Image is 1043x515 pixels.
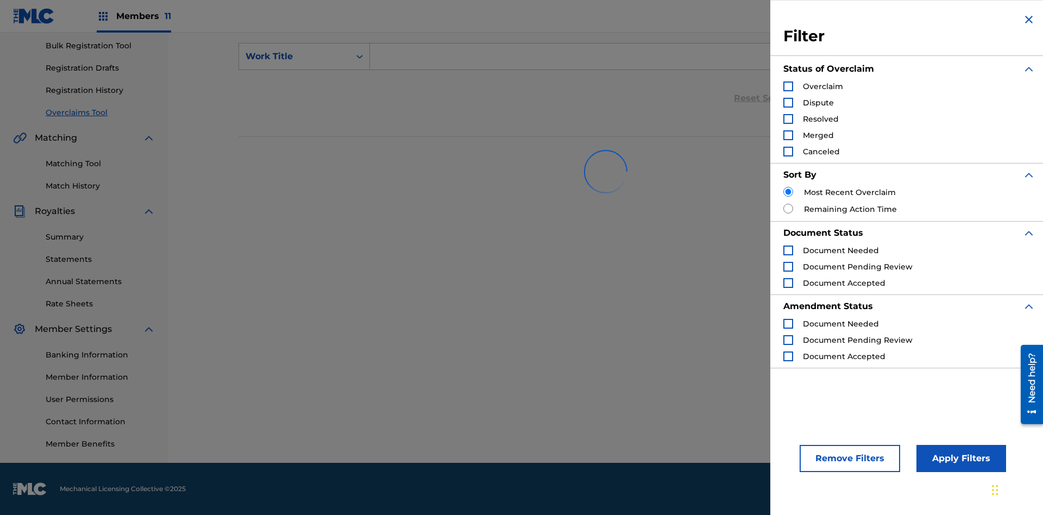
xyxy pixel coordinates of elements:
button: Remove Filters [800,445,900,472]
img: expand [142,131,155,145]
span: Merged [803,130,834,140]
a: Bulk Registration Tool [46,40,155,52]
strong: Document Status [783,228,863,238]
iframe: Chat Widget [989,463,1043,515]
iframe: Resource Center [1013,341,1043,430]
img: Matching [13,131,27,145]
h3: Filter [783,27,1035,46]
div: Work Title [246,50,343,63]
a: Annual Statements [46,276,155,287]
img: Royalties [13,205,26,218]
span: Document Needed [803,319,879,329]
img: close [1022,13,1035,26]
a: Contact Information [46,416,155,428]
img: Member Settings [13,323,26,336]
span: Document Pending Review [803,262,913,272]
img: expand [1022,227,1035,240]
a: Summary [46,231,155,243]
a: Registration History [46,85,155,96]
img: preloader [577,143,634,200]
a: Statements [46,254,155,265]
label: Remaining Action Time [804,204,897,215]
span: 11 [165,11,171,21]
span: Document Accepted [803,278,885,288]
a: Member Benefits [46,438,155,450]
div: Drag [992,474,998,506]
span: Members [116,10,171,22]
img: expand [1022,62,1035,76]
span: Resolved [803,114,839,124]
a: Matching Tool [46,158,155,169]
a: Overclaims Tool [46,107,155,118]
span: Mechanical Licensing Collective © 2025 [60,484,186,494]
span: Matching [35,131,77,145]
a: Member Information [46,372,155,383]
span: Document Needed [803,246,879,255]
img: expand [142,205,155,218]
span: Overclaim [803,81,843,91]
img: logo [13,482,47,495]
a: Rate Sheets [46,298,155,310]
a: Registration Drafts [46,62,155,74]
button: Apply Filters [916,445,1006,472]
span: Dispute [803,98,834,108]
img: expand [1022,300,1035,313]
img: expand [1022,168,1035,181]
img: MLC Logo [13,8,55,24]
span: Document Accepted [803,351,885,361]
span: Member Settings [35,323,112,336]
strong: Status of Overclaim [783,64,874,74]
a: User Permissions [46,394,155,405]
form: Search Form [238,43,973,120]
img: Top Rightsholders [97,10,110,23]
img: expand [142,323,155,336]
a: Banking Information [46,349,155,361]
strong: Amendment Status [783,301,873,311]
a: Match History [46,180,155,192]
span: Royalties [35,205,75,218]
span: Document Pending Review [803,335,913,345]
